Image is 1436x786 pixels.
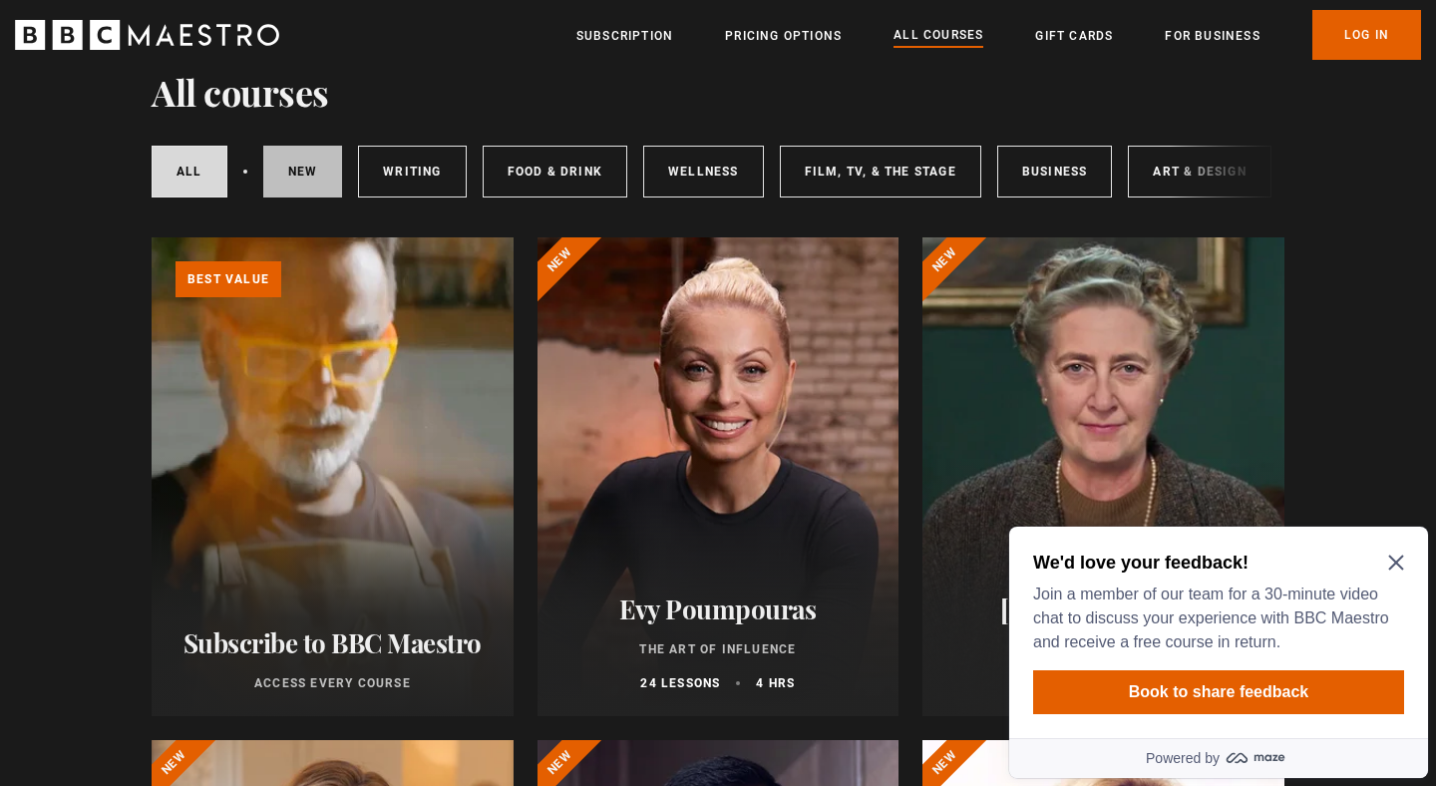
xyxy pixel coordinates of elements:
p: 4 hrs [756,674,795,692]
p: 24 lessons [640,674,720,692]
a: Gift Cards [1035,26,1113,46]
a: Pricing Options [725,26,842,46]
a: New [263,146,343,197]
a: Writing [358,146,466,197]
h2: We'd love your feedback! [32,32,395,56]
svg: BBC Maestro [15,20,279,50]
p: Best value [176,261,281,297]
a: Powered by maze [8,219,427,259]
a: Art & Design [1128,146,1270,197]
button: Book to share feedback [32,152,403,196]
h2: Evy Poumpouras [561,593,876,624]
a: Food & Drink [483,146,627,197]
p: Join a member of our team for a 30-minute video chat to discuss your experience with BBC Maestro ... [32,64,395,136]
p: The Art of Influence [561,640,876,658]
a: Log In [1312,10,1421,60]
a: All Courses [894,25,983,47]
a: For business [1165,26,1259,46]
a: Film, TV, & The Stage [780,146,981,197]
a: All [152,146,227,197]
a: [PERSON_NAME] Writing 11 lessons 2.5 hrs New [922,237,1284,716]
button: Close Maze Prompt [387,36,403,52]
a: Subscription [576,26,673,46]
h2: [PERSON_NAME] [946,593,1260,624]
a: Evy Poumpouras The Art of Influence 24 lessons 4 hrs New [538,237,899,716]
p: Writing [946,640,1260,658]
nav: Primary [576,10,1421,60]
a: Business [997,146,1113,197]
h1: All courses [152,71,329,113]
a: Wellness [643,146,764,197]
div: Optional study invitation [8,8,427,259]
